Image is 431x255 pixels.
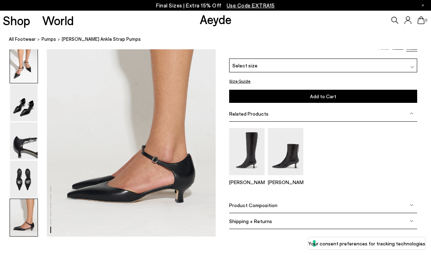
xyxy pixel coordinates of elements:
[410,112,413,115] img: svg%3E
[308,240,425,247] label: Your consent preferences for tracking technologies
[10,46,38,83] img: Tillie Ankle Strap Pumps - Image 2
[200,12,232,27] a: Aeyde
[232,62,258,69] span: Select size
[3,14,30,27] a: Shop
[9,35,36,43] a: All Footwear
[229,179,265,185] p: [PERSON_NAME]
[10,161,38,198] img: Tillie Ankle Strap Pumps - Image 5
[229,77,250,85] button: Size Guide
[229,110,269,116] span: Related Products
[229,89,417,102] button: Add to Cart
[418,16,425,24] a: 0
[10,199,38,236] img: Tillie Ankle Strap Pumps - Image 6
[10,84,38,121] img: Tillie Ankle Strap Pumps - Image 3
[410,219,413,223] img: svg%3E
[410,203,413,207] img: svg%3E
[156,1,275,10] p: Final Sizes | Extra 15% Off
[42,35,56,43] a: Pumps
[268,170,303,185] a: Sila Dual-Toned Boots [PERSON_NAME]
[410,65,414,68] img: svg%3E
[42,14,74,27] a: World
[308,237,425,249] button: Your consent preferences for tracking technologies
[229,128,265,175] img: Alexis Dual-Tone High Boots
[268,179,303,185] p: [PERSON_NAME]
[10,122,38,160] img: Tillie Ankle Strap Pumps - Image 4
[9,30,431,49] nav: breadcrumb
[268,128,303,175] img: Sila Dual-Toned Boots
[310,93,336,99] span: Add to Cart
[62,35,141,43] span: [PERSON_NAME] Ankle Strap Pumps
[229,218,272,224] span: Shipping + Returns
[227,2,275,9] span: Navigate to /collections/ss25-final-sizes
[425,18,428,22] span: 0
[229,202,277,208] span: Product Composition
[42,36,56,42] span: Pumps
[229,170,265,185] a: Alexis Dual-Tone High Boots [PERSON_NAME]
